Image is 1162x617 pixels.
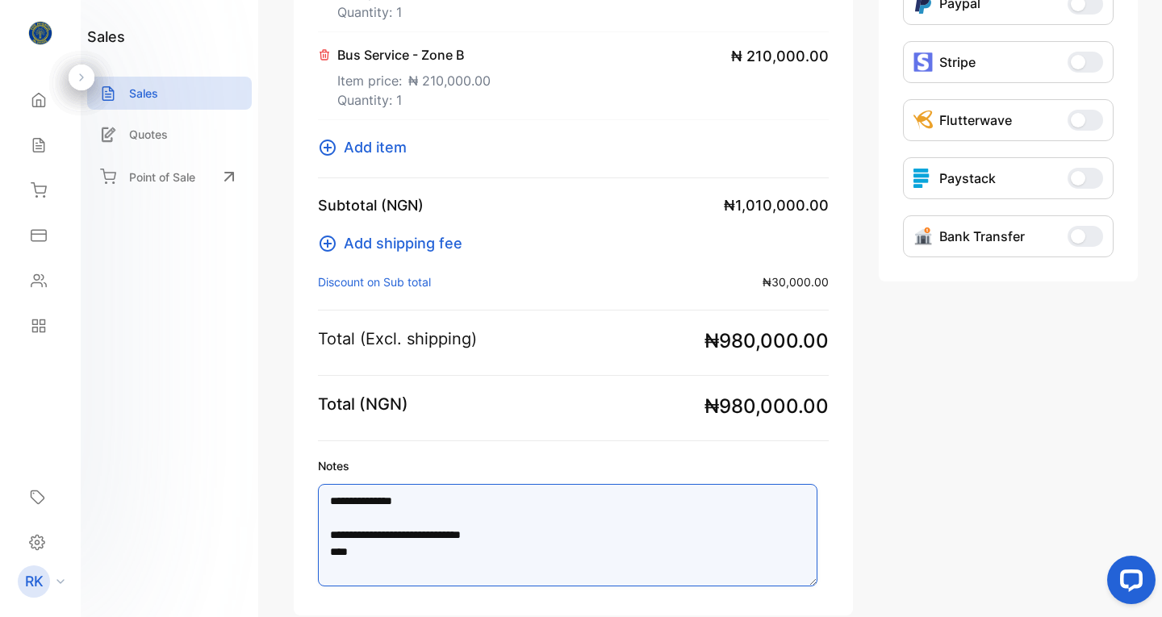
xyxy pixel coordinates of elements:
[28,21,52,45] img: logo
[704,327,829,356] span: ₦980,000.00
[408,71,491,90] span: ₦ 210,000.00
[724,194,829,216] span: ₦1,010,000.00
[337,45,491,65] p: Bus Service - Zone B
[913,110,933,130] img: Icon
[1094,549,1162,617] iframe: LiveChat chat widget
[704,392,829,421] span: ₦980,000.00
[337,90,491,110] p: Quantity: 1
[344,232,462,254] span: Add shipping fee
[318,232,472,254] button: Add shipping fee
[129,126,168,143] p: Quotes
[344,136,407,158] span: Add item
[318,327,477,351] p: Total (Excl. shipping)
[129,169,195,186] p: Point of Sale
[318,457,829,474] label: Notes
[129,85,158,102] p: Sales
[939,52,976,72] p: Stripe
[318,273,431,290] p: Discount on Sub total
[318,392,408,416] p: Total (NGN)
[87,159,252,194] a: Point of Sale
[939,227,1025,246] p: Bank Transfer
[913,227,933,246] img: Icon
[763,273,829,290] span: ₦30,000.00
[318,194,424,216] p: Subtotal (NGN)
[87,77,252,110] a: Sales
[337,65,491,90] p: Item price:
[87,26,125,48] h1: sales
[25,571,44,592] p: RK
[913,52,933,72] img: icon
[939,169,996,188] p: Paystack
[939,110,1012,130] p: Flutterwave
[731,45,829,67] span: ₦ 210,000.00
[87,118,252,151] a: Quotes
[318,136,416,158] button: Add item
[913,169,933,188] img: icon
[337,2,493,22] p: Quantity: 1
